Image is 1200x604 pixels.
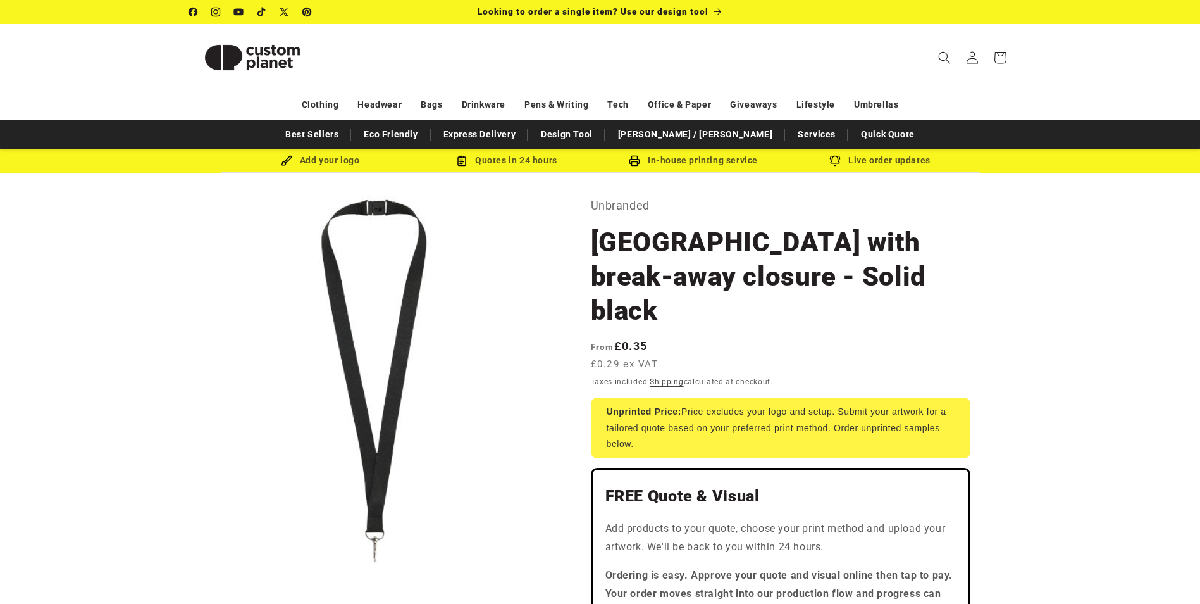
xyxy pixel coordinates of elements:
[478,6,708,16] span: Looking to order a single item? Use our design tool
[787,153,974,168] div: Live order updates
[854,94,898,116] a: Umbrellas
[607,406,682,417] strong: Unprinted Price:
[730,94,777,116] a: Giveaways
[281,155,292,167] img: Brush Icon
[591,342,614,352] span: From
[591,225,970,328] h1: [GEOGRAPHIC_DATA] with break-away closure - Solid black
[855,123,921,146] a: Quick Quote
[189,196,559,566] media-gallery: Gallery Viewer
[591,398,970,458] div: Price excludes your logo and setup. Submit your artwork for a tailored quote based on your prefer...
[184,24,320,91] a: Custom Planet
[648,94,711,116] a: Office & Paper
[421,94,442,116] a: Bags
[414,153,600,168] div: Quotes in 24 hours
[189,29,316,86] img: Custom Planet
[605,520,956,557] p: Add products to your quote, choose your print method and upload your artwork. We'll be back to yo...
[796,94,835,116] a: Lifestyle
[357,123,424,146] a: Eco Friendly
[791,123,842,146] a: Services
[591,375,970,388] div: Taxes included. calculated at checkout.
[302,94,339,116] a: Clothing
[591,339,648,353] strong: £0.35
[462,94,505,116] a: Drinkware
[591,357,659,372] span: £0.29 ex VAT
[600,153,787,168] div: In-house printing service
[357,94,402,116] a: Headwear
[279,123,345,146] a: Best Sellers
[612,123,779,146] a: [PERSON_NAME] / [PERSON_NAME]
[535,123,599,146] a: Design Tool
[829,155,841,167] img: Order updates
[931,44,958,72] summary: Search
[227,153,414,168] div: Add your logo
[437,123,523,146] a: Express Delivery
[456,155,467,167] img: Order Updates Icon
[591,196,970,216] p: Unbranded
[650,377,684,386] a: Shipping
[524,94,588,116] a: Pens & Writing
[629,155,640,167] img: In-house printing
[605,486,956,506] h2: FREE Quote & Visual
[607,94,628,116] a: Tech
